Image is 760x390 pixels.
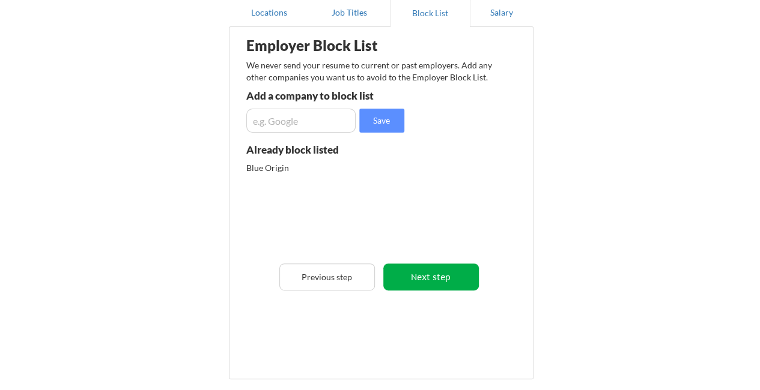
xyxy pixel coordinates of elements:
div: We never send your resume to current or past employers. Add any other companies you want us to av... [246,59,500,83]
div: Add a company to block list [246,91,423,101]
input: e.g. Google [246,109,356,133]
button: Save [359,109,404,133]
div: Already block listed [246,145,381,155]
button: Next step [383,263,479,290]
div: Blue Origin [246,162,373,174]
div: Employer Block List [246,38,436,53]
button: Previous step [279,263,375,290]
